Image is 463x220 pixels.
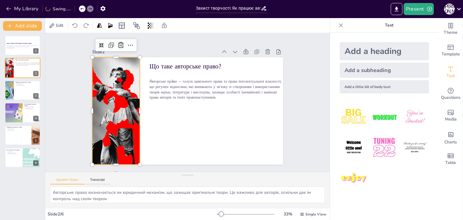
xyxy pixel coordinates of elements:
div: 5 [5,125,40,145]
span: Template [442,51,460,58]
div: Add images, graphics, shapes or video [439,105,463,127]
div: Add ready made slides [439,40,463,61]
p: Text [346,18,433,33]
p: Що таке авторське право? [15,59,39,61]
span: Edit [55,23,65,28]
img: 6.jpeg [401,134,429,162]
img: 3.jpeg [401,103,429,131]
div: Change the overall theme [439,18,463,40]
img: 7.jpeg [340,164,368,192]
div: 2 [5,58,40,78]
p: Як захистити свої права? [7,149,21,151]
div: Slide 2 / 6 [48,211,217,217]
img: 2.jpeg [370,103,398,131]
div: 3 [5,80,40,100]
span: Text [446,73,455,79]
div: Layout [117,21,127,30]
div: 3 [33,93,39,99]
div: С [PERSON_NAME] [444,4,455,14]
span: Charts [444,139,457,146]
div: Get real-time input from your audience [439,83,463,105]
button: Transcript [84,178,111,184]
div: Add a subheading [340,63,429,78]
div: Saving...... [46,6,71,12]
p: Юридичні наслідки [7,127,30,129]
strong: Захист творчості: Як працює авторське право [7,43,32,44]
div: 5 [33,138,39,143]
p: Що таке авторське право? [186,47,275,145]
div: 33 % [281,211,295,217]
span: А́вторське пра́во — галузь цивільного права та права інтелектуальної власності, що регулює віднос... [164,58,268,163]
p: Етичні аспекти [7,129,30,130]
span: Table [445,159,456,166]
div: Add charts and graphs [439,127,463,148]
p: Винагорода авторам [15,83,39,84]
textarea: Авторське право визначається як юридичний механізм, що захищає оригінальні твори. Це важливо для ... [50,187,325,203]
button: Export to PowerPoint [391,3,402,15]
div: Add text boxes [439,61,463,83]
p: Рекомендація реєстрації [24,107,39,108]
p: Порушення авторського права [7,126,30,128]
button: С [PERSON_NAME] [444,3,455,15]
p: Автоматичне виникнення [24,106,39,108]
div: 6 [33,160,39,166]
img: 4.jpeg [340,134,368,162]
span: Single View [305,212,326,217]
p: Ця презентація розгляне основи авторського права, його важливість для захисту творчих робіт та пр... [7,45,39,47]
button: My Library [5,4,41,14]
p: Як отримати авторське право? [24,103,39,107]
p: Використання ліцензій [7,152,21,153]
button: Present [404,3,434,15]
div: 2 [33,71,39,76]
div: 4 [5,103,40,123]
button: Add slide [3,21,42,31]
span: Questions [441,94,461,101]
div: 1 [5,36,40,55]
p: Розвиток культури [15,84,39,85]
button: Speaker Notes [50,178,84,184]
div: 4 [33,116,39,121]
img: 1.jpeg [340,103,368,131]
span: Media [445,116,457,123]
span: Theme [444,29,458,36]
input: Insert title [196,4,261,13]
p: Знання прав [7,151,21,152]
div: 6 [5,148,40,168]
div: Add a table [439,148,463,170]
p: Generated with [URL] [7,47,39,49]
div: Add a little bit of body text [340,80,429,93]
img: 5.jpeg [370,134,398,162]
p: Збереження спадщини [15,85,39,86]
div: 1 [33,48,39,54]
p: Важливість авторського права [15,81,39,83]
span: Position [133,22,140,29]
p: Збереження доказів [24,108,39,110]
div: Add a heading [340,42,429,60]
span: А́вторське пра́во — галузь цивільного права та права інтелектуальної власності, що регулює віднос... [15,62,40,66]
p: Компенсація збитків [7,130,30,131]
p: Моніторинг використання [7,153,21,155]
